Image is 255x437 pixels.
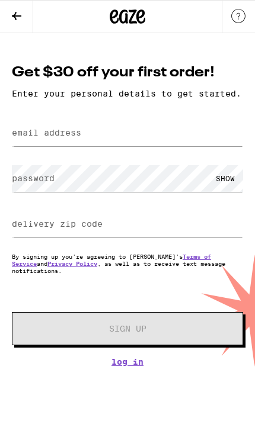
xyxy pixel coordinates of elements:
[12,120,243,146] input: email address
[12,219,103,229] label: delivery zip code
[12,211,243,237] input: delivery zip code
[12,357,243,367] a: Log In
[12,253,243,274] p: By signing up you're agreeing to [PERSON_NAME]'s and , as well as to receive text message notific...
[109,324,146,333] span: Sign Up
[12,89,243,98] p: Enter your personal details to get started.
[47,260,97,267] a: Privacy Policy
[12,253,211,267] a: Terms of Service
[12,128,81,137] label: email address
[12,173,55,183] label: password
[12,63,243,83] h1: Get $30 off your first order!
[12,312,243,345] button: Sign Up
[208,165,243,192] div: SHOW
